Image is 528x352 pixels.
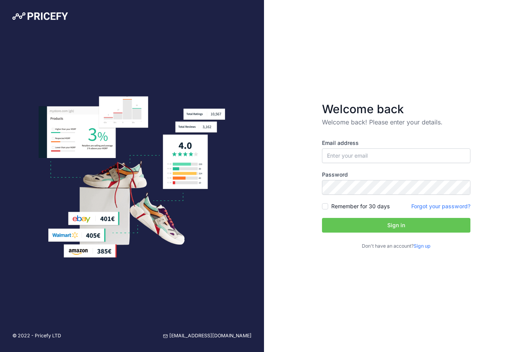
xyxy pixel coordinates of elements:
button: Sign in [322,218,470,233]
p: © 2022 - Pricefy LTD [12,332,61,340]
img: Pricefy [12,12,68,20]
p: Don't have an account? [322,243,470,250]
label: Email address [322,139,470,147]
a: [EMAIL_ADDRESS][DOMAIN_NAME] [163,332,252,340]
h3: Welcome back [322,102,470,116]
a: Forgot your password? [411,203,470,209]
p: Welcome back! Please enter your details. [322,117,470,127]
label: Password [322,171,470,179]
input: Enter your email [322,148,470,163]
label: Remember for 30 days [331,202,390,210]
a: Sign up [414,243,431,249]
